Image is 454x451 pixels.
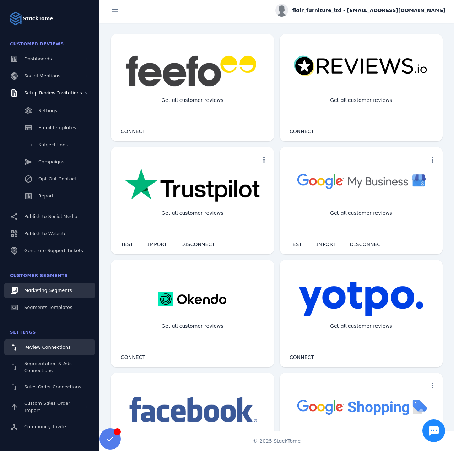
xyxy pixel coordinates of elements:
img: Logo image [9,11,23,26]
span: Settings [10,330,36,335]
span: Publish to Website [24,231,66,236]
a: Review Connections [4,339,95,355]
button: TEST [114,237,140,251]
img: feefo.png [125,55,260,87]
a: Email templates [4,120,95,136]
div: Get all customer reviews [156,317,229,336]
img: okendo.webp [158,281,226,317]
a: Subject lines [4,137,95,153]
a: Opt-Out Contact [4,171,95,187]
span: CONNECT [121,129,145,134]
span: IMPORT [147,242,167,247]
img: trustpilot.png [125,168,260,203]
div: Get all customer reviews [324,317,398,336]
a: Campaigns [4,154,95,170]
img: facebook.png [125,394,260,426]
span: Publish to Social Media [24,214,77,219]
span: flair_furniture_ltd - [EMAIL_ADDRESS][DOMAIN_NAME] [292,7,445,14]
span: Customer Reviews [10,42,64,47]
img: reviewsio.svg [294,55,428,77]
a: Generate Support Tickets [4,243,95,259]
span: Opt-Out Contact [38,176,76,181]
span: Community Invite [24,424,66,429]
a: Segments Templates [4,300,95,315]
div: Get all customer reviews [324,204,398,223]
img: yotpo.png [298,281,424,317]
span: Dashboards [24,56,52,61]
button: CONNECT [282,124,321,138]
span: TEST [121,242,133,247]
button: more [426,379,440,393]
button: flair_furniture_ltd - [EMAIL_ADDRESS][DOMAIN_NAME] [275,4,445,17]
span: Generate Support Tickets [24,248,83,253]
span: Subject lines [38,142,68,147]
span: Review Connections [24,344,71,350]
button: CONNECT [282,350,321,364]
span: Report [38,193,54,199]
div: Get all customer reviews [324,91,398,110]
span: Custom Sales Order Import [24,401,70,413]
button: more [257,153,271,167]
button: IMPORT [140,237,174,251]
a: Report [4,188,95,204]
button: CONNECT [114,350,152,364]
button: DISCONNECT [343,237,391,251]
img: profile.jpg [275,4,288,17]
span: Social Mentions [24,73,60,78]
span: Marketing Segments [24,288,72,293]
div: Get all customer reviews [156,91,229,110]
div: Import Products from Google [319,430,403,449]
div: Get all customer reviews [156,204,229,223]
a: Settings [4,103,95,119]
a: Community Invite [4,419,95,435]
a: Publish to Website [4,226,95,241]
a: Segmentation & Ads Connections [4,357,95,378]
a: Sales Order Connections [4,379,95,395]
button: DISCONNECT [174,237,222,251]
span: Customer Segments [10,273,68,278]
span: IMPORT [316,242,336,247]
button: IMPORT [309,237,343,251]
span: Sales Order Connections [24,384,81,390]
span: Segments Templates [24,305,72,310]
span: Campaigns [38,159,64,164]
span: Setup Review Invitations [24,90,82,96]
span: DISCONNECT [350,242,384,247]
span: DISCONNECT [181,242,215,247]
img: googlebusiness.png [294,168,428,194]
span: Settings [38,108,57,113]
span: CONNECT [290,129,314,134]
span: CONNECT [121,355,145,360]
span: © 2025 StackTome [253,438,301,445]
span: CONNECT [290,355,314,360]
a: Publish to Social Media [4,209,95,224]
button: more [426,153,440,167]
span: TEST [290,242,302,247]
span: Segmentation & Ads Connections [24,361,72,373]
button: CONNECT [114,124,152,138]
button: TEST [282,237,309,251]
img: googleshopping.png [294,394,428,419]
strong: StackTome [23,15,53,22]
a: Marketing Segments [4,283,95,298]
span: Email templates [38,125,76,130]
